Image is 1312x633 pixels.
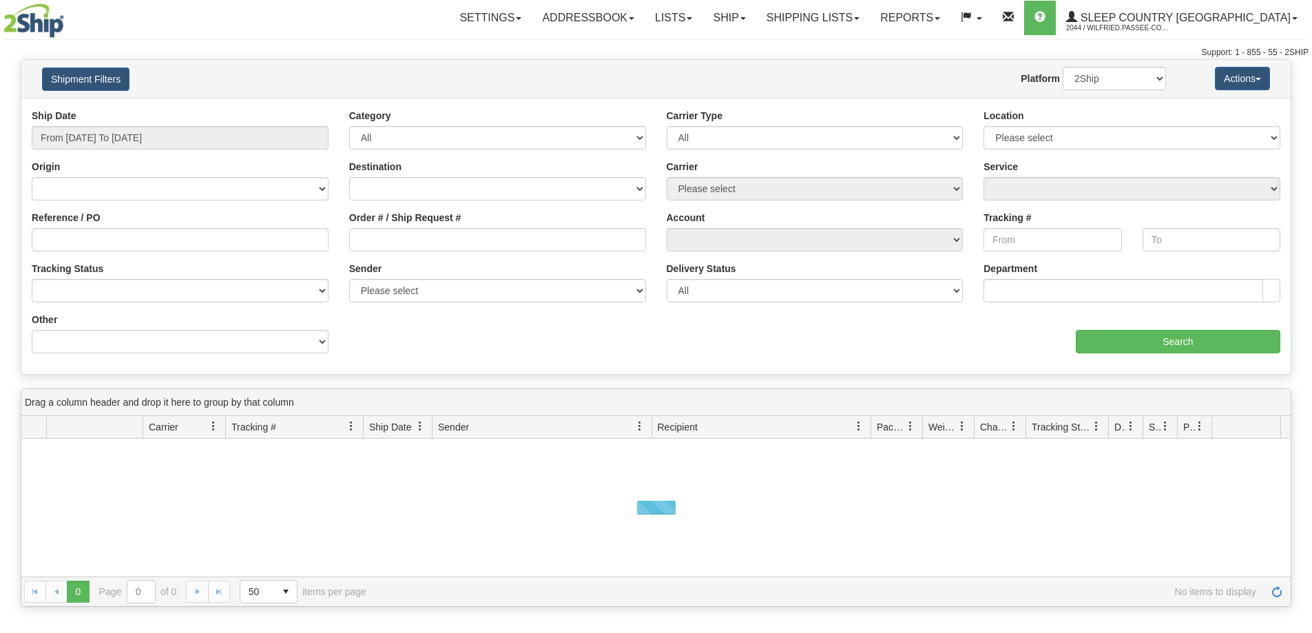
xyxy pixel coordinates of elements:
span: Pickup Status [1183,420,1195,434]
label: Department [983,262,1037,276]
div: grid grouping header [21,389,1291,416]
span: No items to display [386,586,1256,597]
a: Packages filter column settings [899,415,922,438]
label: Service [983,160,1018,174]
span: Recipient [658,420,698,434]
a: Lists [645,1,702,35]
span: Shipment Issues [1149,420,1160,434]
span: Carrier [149,420,178,434]
div: Support: 1 - 855 - 55 - 2SHIP [3,47,1309,59]
span: items per page [240,580,366,603]
span: Sleep Country [GEOGRAPHIC_DATA] [1077,12,1291,23]
a: Charge filter column settings [1002,415,1025,438]
label: Reference / PO [32,211,101,225]
span: Page 0 [67,581,89,603]
label: Ship Date [32,109,76,123]
label: Account [667,211,705,225]
label: Destination [349,160,402,174]
span: 50 [249,585,267,599]
label: Other [32,313,57,326]
a: Ship [702,1,756,35]
a: Sleep Country [GEOGRAPHIC_DATA] 2044 / Wilfried.Passee-Coutrin [1056,1,1308,35]
label: Sender [349,262,382,276]
label: Delivery Status [667,262,736,276]
label: Origin [32,160,60,174]
a: Weight filter column settings [950,415,974,438]
label: Order # / Ship Request # [349,211,461,225]
button: Shipment Filters [42,68,129,91]
a: Reports [870,1,950,35]
button: Actions [1215,67,1270,90]
a: Sender filter column settings [628,415,652,438]
a: Ship Date filter column settings [408,415,432,438]
a: Tracking Status filter column settings [1085,415,1108,438]
label: Tracking Status [32,262,103,276]
span: Weight [928,420,957,434]
label: Location [983,109,1023,123]
span: Page of 0 [99,580,177,603]
label: Tracking # [983,211,1031,225]
a: Shipment Issues filter column settings [1154,415,1177,438]
label: Category [349,109,391,123]
label: Carrier [667,160,698,174]
span: Page sizes drop down [240,580,298,603]
a: Carrier filter column settings [202,415,225,438]
a: Refresh [1266,581,1288,603]
span: Sender [438,420,469,434]
a: Pickup Status filter column settings [1188,415,1211,438]
input: From [983,228,1121,251]
span: Charge [980,420,1009,434]
span: Tracking Status [1032,420,1092,434]
span: Delivery Status [1114,420,1126,434]
a: Recipient filter column settings [847,415,871,438]
span: Ship Date [369,420,411,434]
a: Tracking # filter column settings [340,415,363,438]
span: select [275,581,297,603]
a: Shipping lists [756,1,870,35]
input: Search [1076,330,1280,353]
span: Packages [877,420,906,434]
label: Carrier Type [667,109,722,123]
a: Addressbook [532,1,645,35]
img: logo2044.jpg [3,3,64,38]
a: Delivery Status filter column settings [1119,415,1143,438]
span: 2044 / Wilfried.Passee-Coutrin [1066,21,1169,35]
input: To [1143,228,1280,251]
iframe: chat widget [1280,246,1311,386]
label: Platform [1021,72,1060,85]
span: Tracking # [231,420,276,434]
a: Settings [449,1,532,35]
